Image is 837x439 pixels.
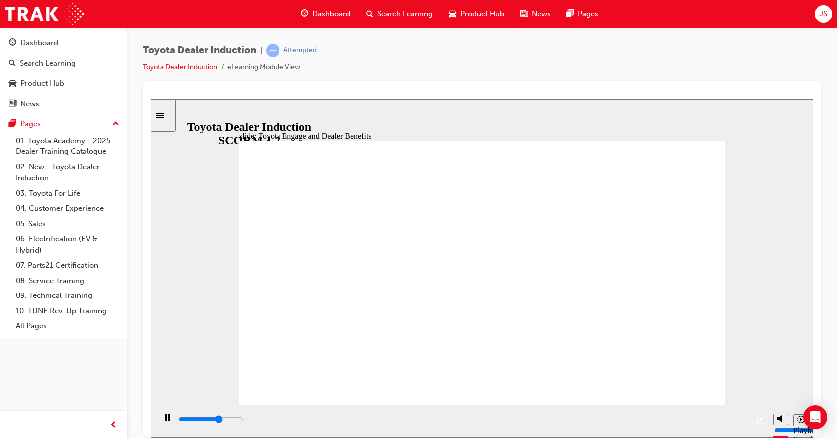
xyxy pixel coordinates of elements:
a: 06. Electrification (EV & Hybrid) [12,231,123,258]
span: pages-icon [566,8,574,20]
div: Open Intercom Messenger [803,405,827,429]
a: Product Hub [4,74,123,93]
span: Pages [578,8,598,20]
button: Mute (Ctrl+Alt+M) [622,314,638,326]
span: news-icon [9,100,16,109]
a: 03. Toyota For Life [12,186,123,201]
button: Playback speed [642,315,658,327]
a: Search Learning [4,54,123,73]
span: car-icon [9,79,16,88]
span: JS [819,8,827,20]
a: 04. Customer Experience [12,201,123,216]
div: News [20,98,39,110]
span: Dashboard [312,8,350,20]
span: car-icon [449,8,456,20]
a: pages-iconPages [558,4,606,24]
div: playback controls [5,306,617,338]
a: Toyota Dealer Induction [143,63,217,71]
span: up-icon [112,118,119,131]
button: DashboardSearch LearningProduct HubNews [4,32,123,115]
button: Pages [4,115,123,133]
a: guage-iconDashboard [293,4,358,24]
button: Replay (Ctrl+Alt+R) [602,315,617,330]
span: Product Hub [460,8,504,20]
a: News [4,95,123,113]
div: Attempted [283,46,317,55]
a: 07. Parts21 Certification [12,258,123,273]
a: search-iconSearch Learning [358,4,441,24]
div: Dashboard [20,37,58,49]
button: JS [815,5,832,23]
div: Playback Speed [642,327,657,345]
input: slide progress [28,316,92,324]
div: Pages [20,118,41,130]
a: Dashboard [4,34,123,52]
img: Trak [5,3,84,25]
span: guage-icon [9,39,16,48]
span: learningRecordVerb_ATTEMPT-icon [266,44,279,57]
input: volume [623,327,688,335]
a: news-iconNews [512,4,558,24]
span: Search Learning [377,8,433,20]
a: All Pages [12,318,123,334]
span: Toyota Dealer Induction [143,45,256,56]
span: | [260,45,262,56]
li: eLearning Module View [227,62,300,73]
span: search-icon [9,59,16,68]
a: 10. TUNE Rev-Up Training [12,303,123,319]
span: search-icon [366,8,373,20]
span: guage-icon [301,8,308,20]
a: 05. Sales [12,216,123,232]
a: 08. Service Training [12,273,123,289]
span: prev-icon [110,419,117,432]
span: news-icon [520,8,528,20]
button: Pause (Ctrl+Alt+P) [5,314,22,331]
span: pages-icon [9,120,16,129]
div: misc controls [617,306,657,338]
a: 09. Technical Training [12,288,123,303]
a: 01. Toyota Academy - 2025 Dealer Training Catalogue [12,133,123,159]
div: Search Learning [20,58,76,69]
div: Product Hub [20,78,64,89]
span: News [532,8,551,20]
a: 02. New - Toyota Dealer Induction [12,159,123,186]
a: car-iconProduct Hub [441,4,512,24]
